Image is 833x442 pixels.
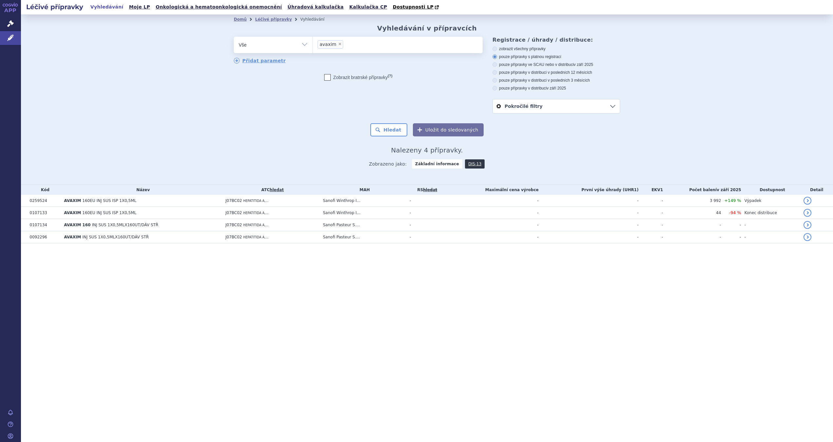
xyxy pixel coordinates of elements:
[377,24,477,32] h2: Vyhledávání v přípravcích
[406,185,445,195] th: RS
[423,188,437,192] a: vyhledávání neobsahuje žádnou platnou referenční skupinu
[83,235,149,239] span: INJ SUS 1X0,5MLX160UT/DÁV STŘ
[804,197,811,205] a: detail
[663,185,741,195] th: Počet balení
[804,209,811,217] a: detail
[269,188,284,192] a: hledat
[320,219,406,231] td: Sanofi Pasteur S....
[320,185,406,195] th: MAH
[226,211,242,215] span: J07BC02
[255,17,292,22] a: Léčivé přípravky
[721,219,741,231] td: -
[445,185,539,195] th: Maximální cena výrobce
[639,185,663,195] th: EKV1
[345,40,349,48] input: avaxim
[88,3,125,11] a: Vyhledávání
[406,195,445,207] td: -
[406,219,445,231] td: -
[83,211,137,215] span: 160EU INJ SUS ISP 1X0,5ML
[539,195,639,207] td: -
[243,223,268,227] span: HEPATITIDA A,...
[639,231,663,243] td: -
[539,185,639,195] th: První výše úhrady (UHR1)
[127,3,152,11] a: Moje LP
[724,198,741,203] span: +149 %
[465,159,485,169] a: DIS-13
[391,3,442,12] a: Dostupnosti LP
[741,231,800,243] td: -
[243,235,268,239] span: HEPATITIDA A,...
[741,219,800,231] td: -
[243,199,268,203] span: HEPATITIDA A,...
[639,219,663,231] td: -
[226,235,242,239] span: J07BC02
[539,207,639,219] td: -
[222,185,320,195] th: ATC
[320,231,406,243] td: Sanofi Pasteur S....
[492,37,620,43] h3: Registrace / úhrady / distribuce:
[234,58,286,64] a: Přidat parametr
[27,195,61,207] td: 0259524
[492,46,620,51] label: zobrazit všechny přípravky
[83,198,137,203] span: 160EU INJ SUS ISP 1X0,5ML
[492,70,620,75] label: pouze přípravky v distribuci v posledních 12 měsících
[445,219,539,231] td: -
[64,223,90,227] span: AVAXIM 160
[21,2,88,11] h2: Léčivé přípravky
[804,233,811,241] a: detail
[154,3,284,11] a: Onkologická a hematoonkologická onemocnění
[493,99,620,113] a: Pokročilé filtry
[393,4,434,10] span: Dostupnosti LP
[741,195,800,207] td: Výpadek
[639,207,663,219] td: -
[64,211,81,215] span: AVAXIM
[320,207,406,219] td: Sanofi Winthrop I...
[27,231,61,243] td: 0092296
[721,231,741,243] td: -
[492,78,620,83] label: pouze přípravky v distribuci v posledních 3 měsících
[717,188,741,192] span: v září 2025
[800,185,833,195] th: Detail
[574,62,593,67] span: v září 2025
[546,86,566,90] span: v září 2025
[226,198,242,203] span: J07BC02
[729,210,741,215] span: -94 %
[423,188,437,192] del: hledat
[388,74,392,78] abbr: (?)
[27,219,61,231] td: 0107134
[64,198,81,203] span: AVAXIM
[492,54,620,59] label: pouze přípravky s platnou registrací
[492,86,620,91] label: pouze přípravky v distribuci
[539,231,639,243] td: -
[234,17,247,22] a: Domů
[27,185,61,195] th: Kód
[61,185,222,195] th: Název
[369,159,407,169] span: Zobrazeno jako:
[663,195,721,207] td: 3 992
[412,159,462,169] strong: Základní informace
[663,231,721,243] td: -
[741,185,800,195] th: Dostupnost
[300,14,333,24] li: Vyhledávání
[338,42,342,46] span: ×
[445,195,539,207] td: -
[663,207,721,219] td: 44
[324,74,393,81] label: Zobrazit bratrské přípravky
[445,231,539,243] td: -
[92,223,158,227] span: INJ SUS 1X0,5MLX160UT/DÁV STŘ
[286,3,346,11] a: Úhradová kalkulačka
[320,195,406,207] td: Sanofi Winthrop I...
[741,207,800,219] td: Konec distribuce
[413,123,484,136] button: Uložit do sledovaných
[27,207,61,219] td: 0107133
[639,195,663,207] td: -
[370,123,407,136] button: Hledat
[804,221,811,229] a: detail
[347,3,389,11] a: Kalkulačka CP
[445,207,539,219] td: -
[406,207,445,219] td: -
[492,62,620,67] label: pouze přípravky ve SCAU nebo v distribuci
[226,223,242,227] span: J07BC02
[64,235,81,239] span: AVAXIM
[406,231,445,243] td: -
